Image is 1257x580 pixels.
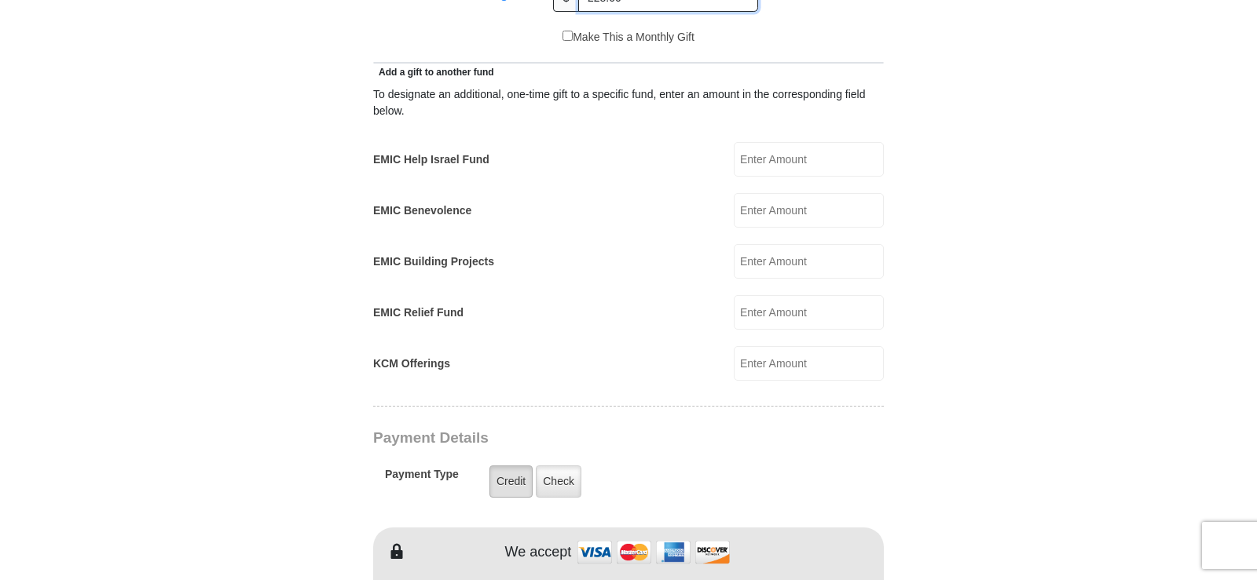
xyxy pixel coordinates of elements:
[373,151,489,168] label: EMIC Help Israel Fund
[373,305,464,321] label: EMIC Relief Fund
[373,86,884,119] div: To designate an additional, one-time gift to a specific fund, enter an amount in the correspondin...
[505,544,572,561] h4: We accept
[385,468,459,489] h5: Payment Type
[373,202,471,219] label: EMIC Benevolence
[734,295,884,330] input: Enter Amount
[734,346,884,381] input: Enter Amount
[373,67,494,78] span: Add a gift to another fund
[734,244,884,279] input: Enter Amount
[373,429,774,447] h3: Payment Details
[575,535,732,569] img: credit cards accepted
[373,356,450,372] label: KCM Offerings
[563,31,573,41] input: Make This a Monthly Gift
[734,193,884,228] input: Enter Amount
[536,465,581,498] label: Check
[373,254,494,270] label: EMIC Building Projects
[734,142,884,177] input: Enter Amount
[489,465,533,498] label: Credit
[563,29,694,46] label: Make This a Monthly Gift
